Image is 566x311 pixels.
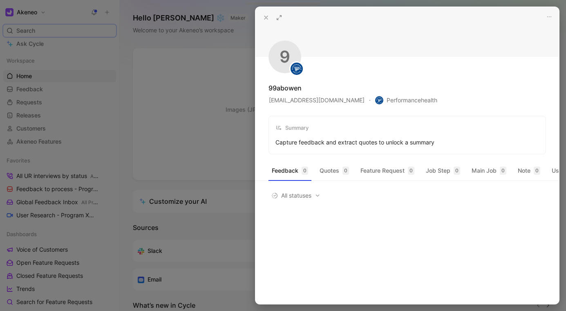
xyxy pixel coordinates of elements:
div: Summary [275,123,309,133]
div: 99abowen [268,83,302,93]
div: 0 [302,167,308,175]
button: logoPerformancehealth [375,95,438,106]
div: 0 [500,167,506,175]
span: Performancehealth [375,95,437,105]
div: 0 [408,167,414,175]
button: Feature Request [357,164,418,177]
button: Job Step [423,164,463,177]
button: [EMAIL_ADDRESS][DOMAIN_NAME] [268,95,365,106]
div: 0 [342,167,349,175]
div: 0 [534,167,540,175]
button: All statuses [268,190,323,201]
button: Main Job [468,164,510,177]
button: Quotes [316,164,352,177]
button: logoPerformancehealth [375,95,438,106]
button: Note [515,164,544,177]
div: 9 [268,41,301,73]
div: 0 [454,167,460,175]
button: Feedback [268,164,311,177]
span: All statuses [271,191,320,201]
img: logo [291,63,303,75]
img: logo [375,96,383,104]
div: Capture feedback and extract quotes to unlock a summary [275,137,434,147]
